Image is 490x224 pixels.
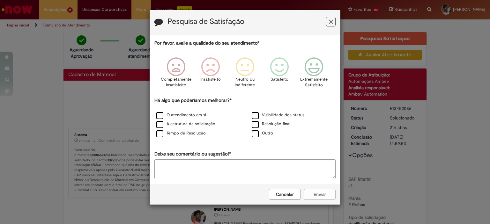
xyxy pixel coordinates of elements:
p: Completamente Insatisfeito [161,76,191,88]
label: Por favor, avalie a qualidade do seu atendimento* [154,40,259,47]
label: A estrutura da solicitação [156,121,215,127]
label: Deixe seu comentário ou sugestão!* [154,151,231,157]
div: Insatisfeito [194,53,227,96]
button: Cancelar [269,189,301,200]
div: Completamente Insatisfeito [160,53,192,96]
div: Neutro ou indiferente [229,53,261,96]
label: Tempo de Resolução [156,130,206,136]
label: O atendimento em si [156,112,206,118]
label: Pesquisa de Satisfação [167,18,244,26]
p: Extremamente Satisfeito [300,76,328,88]
p: Neutro ou indiferente [234,76,256,88]
div: Satisfeito [263,53,296,96]
p: Satisfeito [271,76,288,83]
div: Há algo que poderíamos melhorar?* [154,97,336,138]
p: Insatisfeito [200,76,221,83]
label: Resolução final [252,121,290,127]
div: Extremamente Satisfeito [298,53,330,96]
label: Visibilidade dos status [252,112,304,118]
label: Outro [252,130,273,136]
